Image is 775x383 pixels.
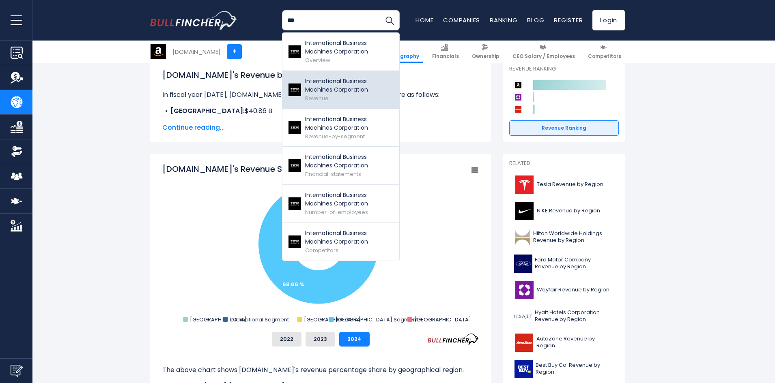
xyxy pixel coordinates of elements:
img: F logo [514,255,532,273]
span: Hyatt Hotels Corporation Revenue by Region [535,309,614,323]
a: Ford Motor Company Revenue by Region [509,252,619,275]
img: AutoZone competitors logo [513,105,523,114]
img: TSLA logo [514,175,534,194]
li: $40.86 B [162,106,479,116]
img: HLT logo [514,228,531,246]
a: International Business Machines Corporation Competitors [282,223,399,261]
a: Go to homepage [150,11,237,30]
text: 68.66 % [282,280,304,288]
img: Ownership [11,145,23,158]
button: 2022 [272,332,301,347]
a: Hyatt Hotels Corporation Revenue by Region [509,305,619,327]
span: Hilton Worldwide Holdings Revenue by Region [533,230,614,244]
span: Revenue [305,94,329,102]
a: CEO Salary / Employees [509,41,579,63]
b: [GEOGRAPHIC_DATA]: [170,106,245,116]
text: [GEOGRAPHIC_DATA] [190,316,247,323]
p: The above chart shows [DOMAIN_NAME]'s revenue percentage share by geographical region. [162,365,479,375]
a: Tesla Revenue by Region [509,173,619,196]
span: AutoZone Revenue by Region [536,336,614,349]
a: International Business Machines Corporation Revenue [282,71,399,109]
text: International Segment [230,316,289,323]
img: bullfincher logo [150,11,237,30]
a: NIKE Revenue by Region [509,200,619,222]
a: International Business Machines Corporation Financial-statements [282,147,399,185]
p: Revenue Ranking [509,66,619,73]
button: 2024 [339,332,370,347]
text: [GEOGRAPHIC_DATA] [414,316,471,323]
p: International Business Machines Corporation [305,115,393,132]
button: 2023 [306,332,335,347]
img: Amazon.com competitors logo [513,80,523,90]
span: CEO Salary / Employees [512,53,575,60]
a: Hilton Worldwide Holdings Revenue by Region [509,226,619,248]
img: W logo [514,281,534,299]
a: Wayfair Revenue by Region [509,279,619,301]
span: Ford Motor Company Revenue by Region [535,257,614,270]
span: Competitors [588,53,621,60]
a: International Business Machines Corporation Overview [282,33,399,71]
a: Competitors [584,41,625,63]
a: Login [592,10,625,30]
span: Wayfair Revenue by Region [537,287,609,293]
img: AZO logo [514,334,534,352]
span: Tesla Revenue by Region [537,181,603,188]
a: Ownership [468,41,503,63]
a: Home [415,16,433,24]
span: Continue reading... [162,123,479,133]
text: [GEOGRAPHIC_DATA] Segment [336,316,418,323]
p: International Business Machines Corporation [305,153,393,170]
span: Overview [305,56,330,64]
a: + [227,44,242,59]
p: International Business Machines Corporation [305,191,393,208]
div: [DOMAIN_NAME] [172,47,221,56]
span: Financials [432,53,459,60]
img: NKE logo [514,202,534,220]
a: Companies [443,16,480,24]
p: Related [509,160,619,167]
a: Revenue Ranking [509,120,619,136]
b: International Segment: [170,116,247,125]
p: International Business Machines Corporation [305,77,393,94]
p: International Business Machines Corporation [305,39,393,56]
a: Best Buy Co. Revenue by Region [509,358,619,380]
a: Register [554,16,583,24]
span: Ownership [472,53,499,60]
h1: [DOMAIN_NAME]'s Revenue by Region [162,69,479,81]
a: AutoZone Revenue by Region [509,332,619,354]
a: International Business Machines Corporation Number-of-employees [282,185,399,223]
tspan: [DOMAIN_NAME]'s Revenue Share by Region [162,163,342,175]
span: Number-of-employees [305,208,368,216]
span: Best Buy Co. Revenue by Region [536,362,614,376]
button: Search [379,10,400,30]
svg: Amazon.com's Revenue Share by Region [162,163,479,325]
img: BBY logo [514,360,533,378]
span: Financial-statements [305,170,361,178]
img: AMZN logo [151,44,166,59]
p: In fiscal year [DATE], [DOMAIN_NAME]'s revenue by geographical region are as follows: [162,90,479,100]
a: Ranking [490,16,517,24]
text: [GEOGRAPHIC_DATA] [304,316,361,323]
span: NIKE Revenue by Region [537,208,600,214]
img: Wayfair competitors logo [513,92,523,102]
a: Financials [428,41,463,63]
li: $93.83 B [162,116,479,126]
p: International Business Machines Corporation [305,229,393,246]
a: International Business Machines Corporation Revenue-by-segment [282,109,399,147]
a: Blog [527,16,544,24]
img: H logo [514,307,532,325]
span: Revenue-by-segment [305,133,365,140]
span: Competitors [305,246,338,254]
